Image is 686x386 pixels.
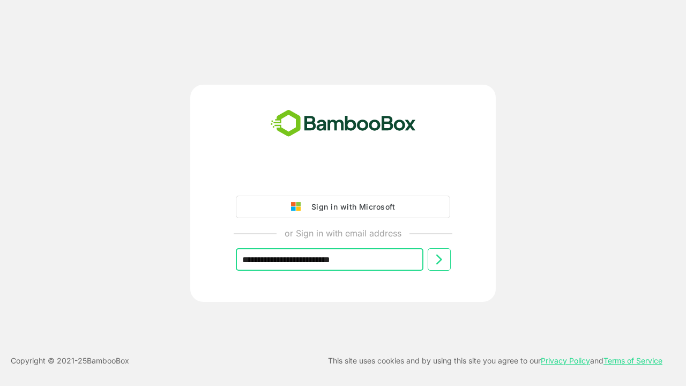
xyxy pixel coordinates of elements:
[230,166,456,189] iframe: Sign in with Google Button
[306,200,395,214] div: Sign in with Microsoft
[285,227,401,240] p: or Sign in with email address
[541,356,590,365] a: Privacy Policy
[291,202,306,212] img: google
[11,354,129,367] p: Copyright © 2021- 25 BambooBox
[603,356,662,365] a: Terms of Service
[328,354,662,367] p: This site uses cookies and by using this site you agree to our and
[236,196,450,218] button: Sign in with Microsoft
[265,106,422,142] img: bamboobox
